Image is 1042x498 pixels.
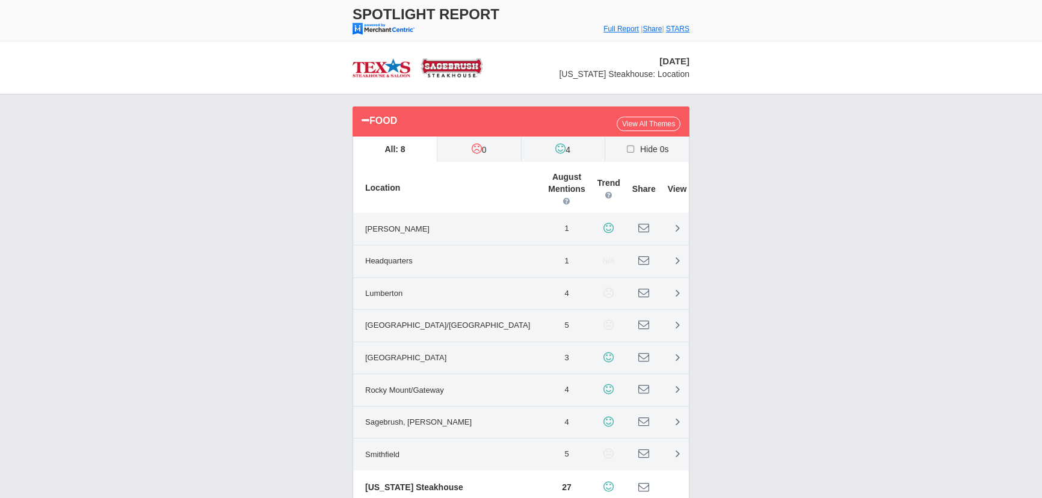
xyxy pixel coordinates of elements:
[603,257,615,265] span: N/A
[662,25,664,33] span: |
[542,277,591,310] td: 4
[522,137,605,162] label: 4
[542,310,591,342] td: 5
[359,219,436,240] span: [PERSON_NAME]
[662,162,693,213] th: View
[353,137,437,162] label: All: 8
[362,112,617,128] div: Food
[359,315,536,336] span: [GEOGRAPHIC_DATA]/[GEOGRAPHIC_DATA]
[437,137,521,162] label: 0
[605,137,689,162] label: Hide 0s
[641,25,643,33] span: |
[603,25,639,33] a: Full Report
[542,245,591,277] td: 1
[359,251,419,272] span: Headquarters
[542,342,591,374] td: 3
[359,380,450,401] span: Rocky Mount/Gateway
[617,117,680,131] a: View All Themes
[359,444,405,466] span: Smithfield
[542,438,591,471] td: 5
[666,25,689,33] a: STARS
[597,177,620,201] span: Trend
[659,56,689,66] span: [DATE]
[359,348,452,369] span: [GEOGRAPHIC_DATA]
[359,283,408,304] span: Lumberton
[542,374,591,407] td: 4
[643,25,662,33] a: Share
[353,162,542,213] th: Location
[548,171,585,207] span: August Mentions
[542,406,591,438] td: 4
[353,54,482,82] img: stars-texas-steakhouse-saloon-logo-50.png
[626,162,662,213] th: Share
[353,23,415,35] img: mc-powered-by-logo-103.png
[359,412,478,433] span: Sagebrush, [PERSON_NAME]
[542,213,591,245] td: 1
[559,69,689,79] span: [US_STATE] Steakhouse: Location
